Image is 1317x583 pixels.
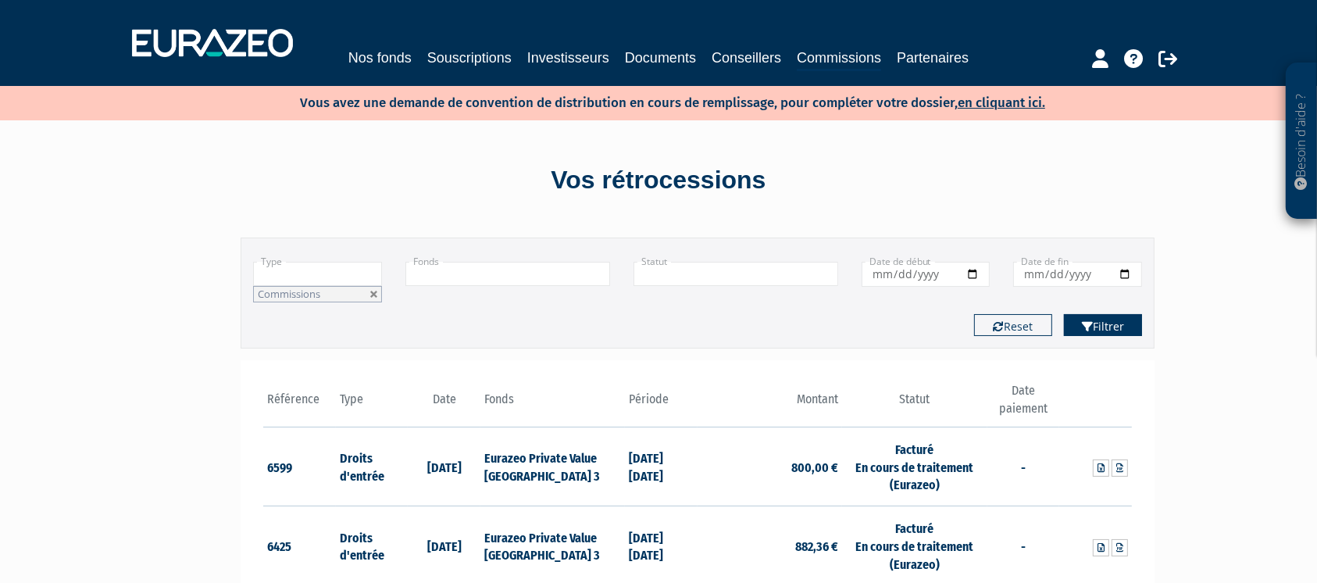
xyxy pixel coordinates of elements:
[255,90,1045,113] p: Vous avez une demande de convention de distribution en cours de remplissage, pour compléter votre...
[336,427,409,506] td: Droits d'entrée
[263,427,336,506] td: 6599
[625,427,698,506] td: [DATE] [DATE]
[797,47,881,71] a: Commissions
[842,382,987,427] th: Statut
[625,47,696,69] a: Documents
[842,427,987,506] td: Facturé En cours de traitement (Eurazeo)
[348,47,412,69] a: Nos fonds
[698,382,842,427] th: Montant
[408,427,480,506] td: [DATE]
[958,95,1045,111] a: en cliquant ici.
[263,382,336,427] th: Référence
[625,382,698,427] th: Période
[336,382,409,427] th: Type
[987,382,1060,427] th: Date paiement
[1064,314,1142,336] button: Filtrer
[408,382,480,427] th: Date
[698,427,842,506] td: 800,00 €
[480,382,625,427] th: Fonds
[974,314,1052,336] button: Reset
[258,287,320,301] span: Commissions
[132,29,293,57] img: 1732889491-logotype_eurazeo_blanc_rvb.png
[427,47,512,69] a: Souscriptions
[712,47,781,69] a: Conseillers
[897,47,969,69] a: Partenaires
[987,427,1060,506] td: -
[480,427,625,506] td: Eurazeo Private Value [GEOGRAPHIC_DATA] 3
[213,163,1104,199] div: Vos rétrocessions
[527,47,609,69] a: Investisseurs
[1293,71,1311,212] p: Besoin d'aide ?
